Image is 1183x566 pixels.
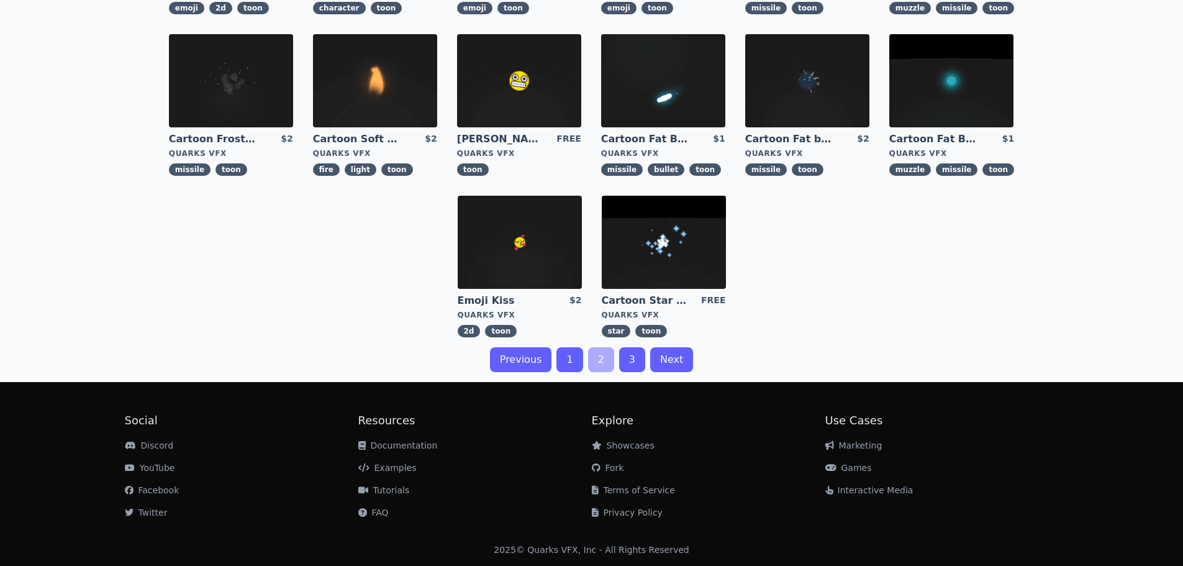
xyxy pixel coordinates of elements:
[982,163,1014,176] span: toon
[490,347,552,372] a: Previous
[592,508,663,518] a: Privacy Policy
[169,148,293,158] div: Quarks VFX
[381,163,413,176] span: toon
[125,440,174,450] a: Discord
[601,34,725,127] img: imgAlt
[494,544,689,556] div: 2025 © Quarks VFX, Inc - All Rights Reserved
[425,132,437,146] div: $2
[497,2,529,14] span: toon
[592,412,825,429] h2: Explore
[825,412,1059,429] h2: Use Cases
[601,163,643,176] span: missile
[745,2,787,14] span: missile
[745,148,869,158] div: Quarks VFX
[358,485,410,495] a: Tutorials
[458,310,582,320] div: Quarks VFX
[601,132,691,146] a: Cartoon Fat Bullet
[745,132,835,146] a: Cartoon Fat bullet explosion
[237,2,269,14] span: toon
[592,440,655,450] a: Showcases
[792,163,823,176] span: toon
[648,163,684,176] span: bullet
[458,325,481,337] span: 2d
[125,508,168,518] a: Twitter
[209,2,232,14] span: 2d
[592,463,624,473] a: Fork
[745,163,787,176] span: missile
[745,34,869,127] img: imgAlt
[889,163,931,176] span: muzzle
[602,325,631,337] span: star
[358,463,417,473] a: Examples
[889,148,1014,158] div: Quarks VFX
[619,347,645,372] a: 3
[345,163,376,176] span: light
[457,2,492,14] span: emoji
[602,310,726,320] div: Quarks VFX
[358,412,592,429] h2: Resources
[889,2,931,14] span: muzzle
[713,132,725,146] div: $1
[689,163,721,176] span: toon
[889,132,979,146] a: Cartoon Fat Bullet Muzzle Flash
[313,34,437,127] img: imgAlt
[635,325,667,337] span: toon
[936,2,977,14] span: missile
[588,347,614,372] a: 2
[457,132,546,146] a: [PERSON_NAME]
[457,163,489,176] span: toon
[601,2,637,14] span: emoji
[169,34,293,127] img: imgAlt
[458,196,582,289] img: imgAlt
[857,132,869,146] div: $2
[313,163,340,176] span: fire
[650,347,693,372] a: Next
[313,2,366,14] span: character
[602,196,726,289] img: imgAlt
[601,148,725,158] div: Quarks VFX
[371,2,402,14] span: toon
[592,485,675,495] a: Terms of Service
[358,440,438,450] a: Documentation
[125,485,179,495] a: Facebook
[125,463,175,473] a: YouTube
[556,347,582,372] a: 1
[358,508,389,518] a: FAQ
[169,163,211,176] span: missile
[641,2,673,14] span: toon
[457,148,581,158] div: Quarks VFX
[313,132,402,146] a: Cartoon Soft CandleLight
[457,34,581,127] img: imgAlt
[281,132,292,146] div: $2
[485,325,517,337] span: toon
[825,463,872,473] a: Games
[602,294,691,308] a: Cartoon Star field
[458,294,547,308] a: Emoji Kiss
[125,412,358,429] h2: Social
[936,163,977,176] span: missile
[556,132,581,146] div: FREE
[792,2,823,14] span: toon
[169,2,204,14] span: emoji
[215,163,247,176] span: toon
[701,294,725,308] div: FREE
[313,148,437,158] div: Quarks VFX
[825,485,913,495] a: Interactive Media
[825,440,882,450] a: Marketing
[889,34,1013,127] img: imgAlt
[569,294,581,308] div: $2
[982,2,1014,14] span: toon
[169,132,258,146] a: Cartoon Frost Missile Explosion
[1002,132,1014,146] div: $1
